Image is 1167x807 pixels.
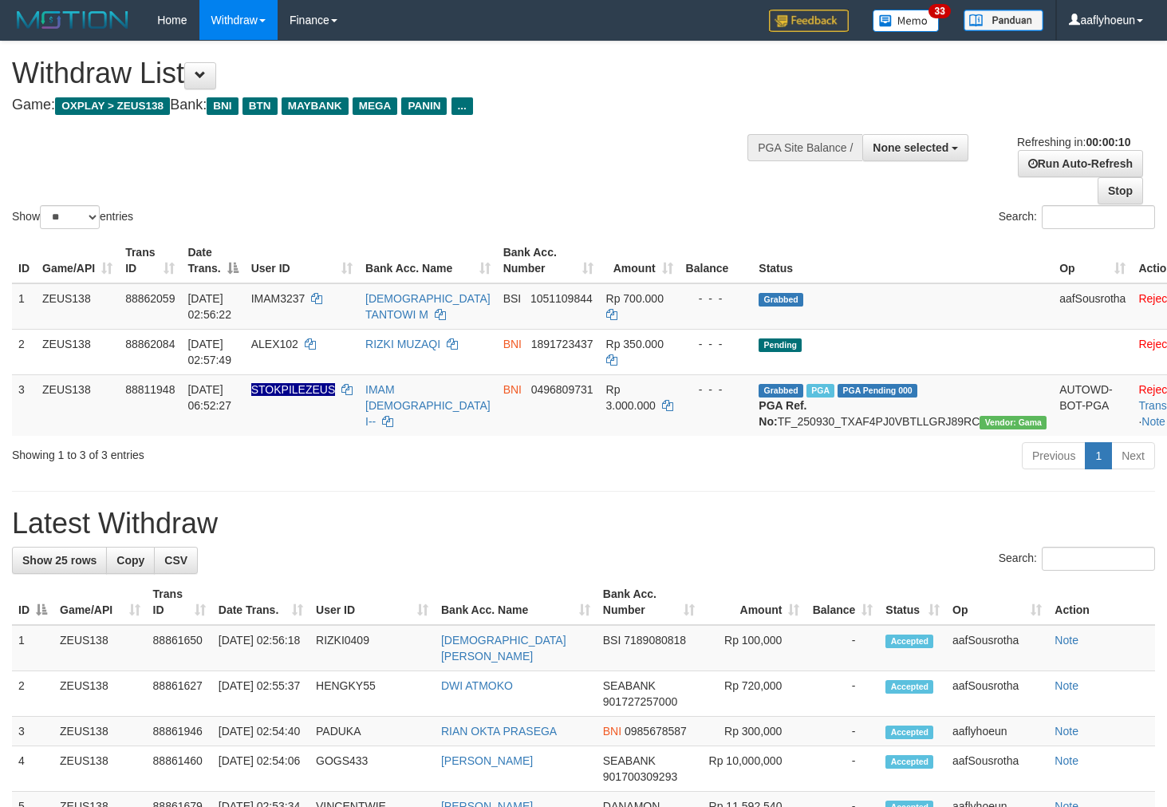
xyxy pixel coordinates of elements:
[12,329,36,374] td: 2
[752,374,1053,436] td: TF_250930_TXAF4PJ0VBTLLGRJ89RC
[531,338,593,350] span: Copy 1891723437 to clipboard
[1055,679,1078,692] a: Note
[806,717,879,746] td: -
[686,336,747,352] div: - - -
[309,580,435,625] th: User ID: activate to sort column ascending
[147,671,212,717] td: 88861627
[353,97,398,115] span: MEGA
[885,755,933,769] span: Accepted
[503,292,522,305] span: BSI
[1048,580,1155,625] th: Action
[207,97,238,115] span: BNI
[55,97,170,115] span: OXPLAY > ZEUS138
[212,717,309,746] td: [DATE] 02:54:40
[401,97,447,115] span: PANIN
[625,725,687,738] span: Copy 0985678587 to clipboard
[359,238,497,283] th: Bank Acc. Name: activate to sort column ascending
[12,97,762,113] h4: Game: Bank:
[603,770,677,783] span: Copy 901700309293 to clipboard
[12,547,107,574] a: Show 25 rows
[53,625,147,671] td: ZEUS138
[1085,442,1112,469] a: 1
[147,746,212,792] td: 88861460
[1053,283,1132,330] td: aafSousrotha
[806,746,879,792] td: -
[119,238,181,283] th: Trans ID: activate to sort column ascending
[53,746,147,792] td: ZEUS138
[759,399,806,428] b: PGA Ref. No:
[1141,415,1165,428] a: Note
[12,508,1155,540] h1: Latest Withdraw
[603,725,621,738] span: BNI
[701,625,806,671] td: Rp 100,000
[116,554,144,567] span: Copy
[752,238,1053,283] th: Status
[879,580,946,625] th: Status: activate to sort column ascending
[12,8,133,32] img: MOTION_logo.png
[769,10,849,32] img: Feedback.jpg
[838,384,917,398] span: PGA Pending
[1042,547,1155,571] input: Search:
[946,717,1048,746] td: aaflyhoeun
[36,374,119,436] td: ZEUS138
[759,293,803,307] span: Grabbed
[12,374,36,436] td: 3
[999,547,1155,571] label: Search:
[1042,205,1155,229] input: Search:
[701,746,806,792] td: Rp 10,000,000
[441,754,533,767] a: [PERSON_NAME]
[1111,442,1155,469] a: Next
[806,580,879,625] th: Balance: activate to sort column ascending
[451,97,473,115] span: ...
[701,580,806,625] th: Amount: activate to sort column ascending
[12,238,36,283] th: ID
[497,238,600,283] th: Bank Acc. Number: activate to sort column ascending
[365,292,491,321] a: [DEMOGRAPHIC_DATA] TANTOWI M
[503,383,522,396] span: BNI
[53,580,147,625] th: Game/API: activate to sort column ascending
[600,238,680,283] th: Amount: activate to sort column ascending
[1055,725,1078,738] a: Note
[862,134,968,161] button: None selected
[12,625,53,671] td: 1
[873,10,940,32] img: Button%20Memo.svg
[212,580,309,625] th: Date Trans.: activate to sort column ascending
[125,383,175,396] span: 88811948
[606,292,664,305] span: Rp 700.000
[251,383,336,396] span: Nama rekening ada tanda titik/strip, harap diedit
[212,671,309,717] td: [DATE] 02:55:37
[309,671,435,717] td: HENGKY55
[999,205,1155,229] label: Search:
[885,726,933,739] span: Accepted
[187,292,231,321] span: [DATE] 02:56:22
[686,382,747,398] div: - - -
[147,625,212,671] td: 88861650
[946,671,1048,717] td: aafSousrotha
[441,634,566,663] a: [DEMOGRAPHIC_DATA][PERSON_NAME]
[531,383,593,396] span: Copy 0496809731 to clipboard
[187,383,231,412] span: [DATE] 06:52:27
[309,746,435,792] td: GOGS433
[928,4,950,18] span: 33
[12,746,53,792] td: 4
[12,205,133,229] label: Show entries
[885,680,933,694] span: Accepted
[1018,150,1143,177] a: Run Auto-Refresh
[53,717,147,746] td: ZEUS138
[1055,634,1078,647] a: Note
[12,283,36,330] td: 1
[603,754,656,767] span: SEABANK
[125,292,175,305] span: 88862059
[212,625,309,671] td: [DATE] 02:56:18
[36,238,119,283] th: Game/API: activate to sort column ascending
[686,291,747,307] div: - - -
[1086,136,1130,148] strong: 00:00:10
[36,283,119,330] td: ZEUS138
[873,141,948,154] span: None selected
[806,384,834,398] span: Marked by aafsreyleap
[245,238,359,283] th: User ID: activate to sort column ascending
[603,634,621,647] span: BSI
[40,205,100,229] select: Showentries
[181,238,244,283] th: Date Trans.: activate to sort column descending
[680,238,753,283] th: Balance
